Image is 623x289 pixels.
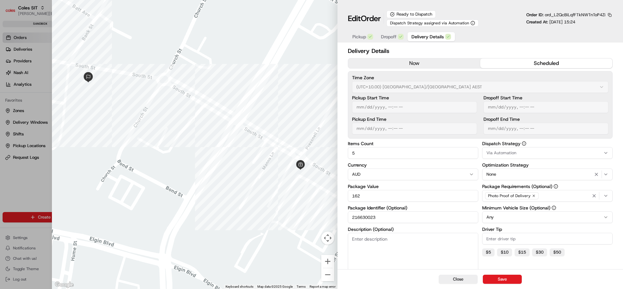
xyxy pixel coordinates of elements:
[381,33,397,40] span: Dropoff
[348,141,478,146] label: Items Count
[321,232,334,245] button: Map camera controls
[549,19,575,25] span: [DATE] 15:24
[482,190,613,202] button: Photo Proof of Delivery
[532,248,547,256] button: $30
[361,13,381,24] span: Order
[515,248,530,256] button: $15
[54,281,75,289] img: Google
[65,110,79,115] span: Pylon
[439,275,478,284] button: Close
[348,184,478,189] label: Package Value
[526,19,575,25] p: Created At:
[483,117,608,121] label: Dropoff End Time
[348,227,478,232] label: Description (Optional)
[13,94,50,101] span: Knowledge Base
[486,150,516,156] span: Via Automation
[480,58,612,68] button: scheduled
[46,110,79,115] a: Powered byPylon
[348,211,478,223] input: Enter package identifier
[386,19,479,27] button: Dispatch Strategy assigned via Automation
[348,58,480,68] button: now
[545,12,605,18] span: ord_L2QcBiLqfFTkNWTnToP4Zi
[482,227,613,232] label: Driver Tip
[6,26,118,36] p: Welcome 👋
[17,42,107,49] input: Clear
[6,6,19,19] img: Nash
[6,62,18,74] img: 1736555255976-a54dd68f-1ca7-489b-9aae-adbdc363a1c4
[482,248,495,256] button: $5
[526,12,605,18] p: Order ID:
[550,248,565,256] button: $50
[22,62,106,69] div: Start new chat
[386,10,436,18] div: Ready to Dispatch
[352,33,366,40] span: Pickup
[22,69,82,74] div: We're available if you need us!
[554,184,558,189] button: Package Requirements (Optional)
[52,92,107,103] a: 💻API Documentation
[321,255,334,268] button: Zoom in
[483,95,608,100] label: Dropoff Start Time
[348,46,613,56] h2: Delivery Details
[226,284,253,289] button: Keyboard shortcuts
[482,163,613,167] label: Optimization Strategy
[4,92,52,103] a: 📗Knowledge Base
[321,268,334,281] button: Zoom out
[310,285,336,288] a: Report a map error
[483,275,522,284] button: Save
[348,13,381,24] h1: Edit
[61,94,104,101] span: API Documentation
[348,190,478,202] input: Enter package value
[482,184,613,189] label: Package Requirements (Optional)
[352,95,477,100] label: Pickup Start Time
[6,95,12,100] div: 📗
[482,147,613,159] button: Via Automation
[552,206,556,210] button: Minimum Vehicle Size (Optional)
[482,233,613,245] input: Enter driver tip
[348,163,478,167] label: Currency
[352,117,477,121] label: Pickup End Time
[54,281,75,289] a: Open this area in Google Maps (opens a new window)
[488,193,531,198] span: Photo Proof of Delivery
[482,141,613,146] label: Dispatch Strategy
[348,147,478,159] input: Enter items count
[352,75,608,80] label: Time Zone
[497,248,512,256] button: $10
[482,206,613,210] label: Minimum Vehicle Size (Optional)
[348,206,478,210] label: Package Identifier (Optional)
[390,20,469,26] span: Dispatch Strategy assigned via Automation
[110,64,118,72] button: Start new chat
[297,285,306,288] a: Terms
[257,285,293,288] span: Map data ©2025 Google
[411,33,444,40] span: Delivery Details
[482,169,613,180] button: None
[486,171,496,177] span: None
[55,95,60,100] div: 💻
[522,141,526,146] button: Dispatch Strategy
